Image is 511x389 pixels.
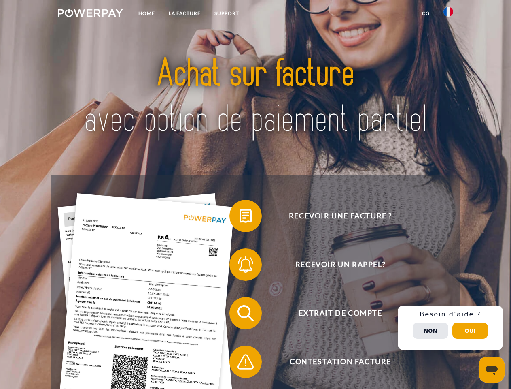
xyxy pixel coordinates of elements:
button: Recevoir une facture ? [229,200,440,232]
span: Extrait de compte [241,297,439,329]
button: Oui [452,323,488,339]
a: Home [131,6,162,21]
div: Schnellhilfe [398,306,503,350]
span: Contestation Facture [241,346,439,378]
img: qb_search.svg [235,303,256,323]
img: logo-powerpay-white.svg [58,9,123,17]
button: Non [413,323,448,339]
img: qb_bell.svg [235,254,256,275]
img: qb_warning.svg [235,352,256,372]
a: LA FACTURE [162,6,208,21]
img: fr [443,7,453,17]
span: Recevoir une facture ? [241,200,439,232]
button: Extrait de compte [229,297,440,329]
button: Contestation Facture [229,346,440,378]
a: Support [208,6,246,21]
span: Recevoir un rappel? [241,248,439,281]
iframe: Bouton de lancement de la fenêtre de messagerie [479,357,505,383]
img: title-powerpay_fr.svg [77,39,434,155]
button: Recevoir un rappel? [229,248,440,281]
a: CG [415,6,437,21]
img: qb_bill.svg [235,206,256,226]
h3: Besoin d’aide ? [403,310,498,318]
